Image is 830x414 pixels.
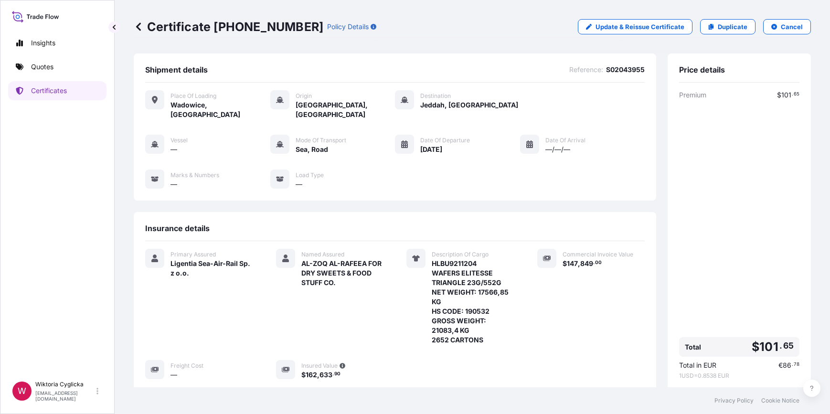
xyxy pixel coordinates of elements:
[31,38,55,48] p: Insights
[759,341,778,353] span: 101
[432,251,489,258] span: Description Of Cargo
[578,260,580,267] span: ,
[596,22,684,32] p: Update & Reissue Certificate
[679,90,706,100] span: Premium
[301,251,344,258] span: Named Assured
[301,372,306,378] span: $
[296,171,324,179] span: Load Type
[420,100,518,110] span: Jeddah, [GEOGRAPHIC_DATA]
[170,362,203,370] span: Freight Cost
[8,33,106,53] a: Insights
[700,19,756,34] a: Duplicate
[170,251,216,258] span: Primary Assured
[31,86,67,96] p: Certificates
[170,180,177,189] span: —
[794,363,799,366] span: 78
[714,397,754,404] a: Privacy Policy
[327,22,369,32] p: Policy Details
[306,372,317,378] span: 162
[794,93,799,96] span: 65
[752,341,759,353] span: $
[432,259,514,345] span: HLBU9211204 WAFERS ELITESSE TRIANGLE 23G/552G NET WEIGHT: 17566,85 KG HS CODE: 190532 GROSS WEIGH...
[317,372,319,378] span: ,
[420,137,470,144] span: Date of Departure
[792,363,793,366] span: .
[578,19,692,34] a: Update & Reissue Certificate
[170,145,177,154] span: —
[31,62,53,72] p: Quotes
[595,261,602,265] span: 00
[301,259,384,287] span: AL-ZOQ AL-RAFEEA FOR DRY SWEETS & FOOD STUFF CO.
[170,370,177,380] span: —
[319,372,332,378] span: 633
[18,386,26,396] span: W
[783,343,794,349] span: 65
[170,259,253,278] span: Ligentia Sea-Air-Rail Sp. z o.o.
[563,260,567,267] span: $
[781,92,791,98] span: 101
[296,145,328,154] span: Sea, Road
[332,372,334,376] span: .
[778,362,783,369] span: €
[296,180,302,189] span: —
[606,65,645,74] span: S02043955
[761,397,799,404] a: Cookie Notice
[145,223,210,233] span: Insurance details
[545,145,570,154] span: —/—/—
[145,65,208,74] span: Shipment details
[783,362,791,369] span: 86
[334,372,341,376] span: 90
[679,361,716,370] span: Total in EUR
[296,137,346,144] span: Mode of Transport
[567,260,578,267] span: 147
[170,137,188,144] span: Vessel
[296,100,395,119] span: [GEOGRAPHIC_DATA], [GEOGRAPHIC_DATA]
[792,93,793,96] span: .
[8,81,106,100] a: Certificates
[35,381,95,388] p: Wiktoria Cyglicka
[8,57,106,76] a: Quotes
[779,343,782,349] span: .
[545,137,585,144] span: Date of Arrival
[569,65,603,74] span: Reference :
[763,19,811,34] button: Cancel
[134,19,323,34] p: Certificate [PHONE_NUMBER]
[781,22,803,32] p: Cancel
[301,362,338,370] span: Insured Value
[563,251,633,258] span: Commercial Invoice Value
[170,100,270,119] span: Wadowice, [GEOGRAPHIC_DATA]
[777,92,781,98] span: $
[170,92,216,100] span: Place of Loading
[296,92,312,100] span: Origin
[679,372,799,380] span: 1 USD = 0.8538 EUR
[593,261,595,265] span: .
[580,260,593,267] span: 849
[170,171,219,179] span: Marks & Numbers
[685,342,701,352] span: Total
[718,22,747,32] p: Duplicate
[420,145,442,154] span: [DATE]
[35,390,95,402] p: [EMAIL_ADDRESS][DOMAIN_NAME]
[679,65,725,74] span: Price details
[420,92,451,100] span: Destination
